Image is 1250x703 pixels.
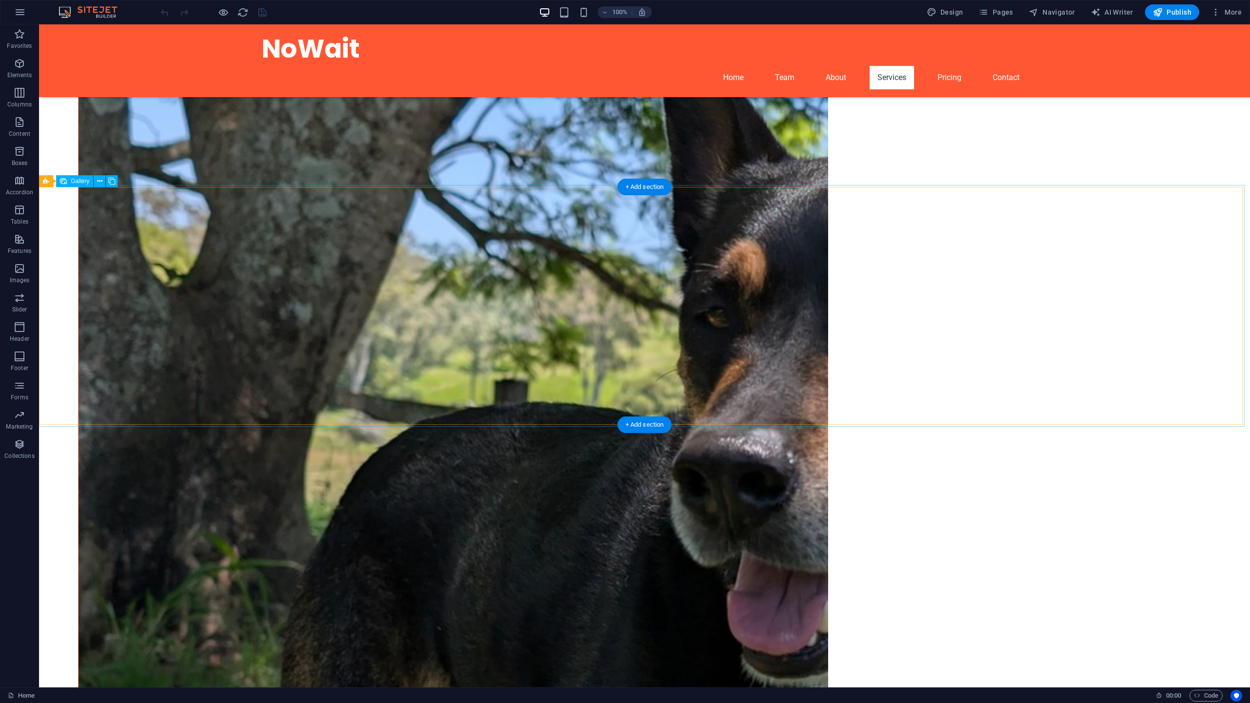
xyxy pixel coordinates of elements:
[217,6,229,18] button: Click here to leave preview mode and continue editing
[1156,690,1182,702] h6: Session time
[7,101,32,108] p: Columns
[1087,4,1137,20] button: AI Writer
[618,179,672,195] div: + Add section
[1153,7,1191,17] span: Publish
[1166,690,1181,702] span: 00 00
[923,4,967,20] button: Design
[10,276,30,284] p: Images
[927,7,963,17] span: Design
[1029,7,1075,17] span: Navigator
[237,6,249,18] button: reload
[598,6,632,18] button: 100%
[618,416,672,433] div: + Add section
[975,4,1017,20] button: Pages
[6,188,33,196] p: Accordion
[638,8,646,17] i: On resize automatically adjust zoom level to fit chosen device.
[10,335,29,343] p: Header
[12,306,27,313] p: Slider
[4,452,34,460] p: Collections
[6,423,33,431] p: Marketing
[1194,690,1218,702] span: Code
[56,6,129,18] img: Editor Logo
[1189,690,1223,702] button: Code
[8,690,35,702] a: Click to cancel selection. Double-click to open Pages
[9,130,30,138] p: Content
[7,71,32,79] p: Elements
[71,178,89,184] span: Gallery
[1025,4,1079,20] button: Navigator
[1145,4,1199,20] button: Publish
[11,393,28,401] p: Forms
[8,247,31,255] p: Features
[12,159,28,167] p: Boxes
[1230,690,1242,702] button: Usercentrics
[1211,7,1242,17] span: More
[979,7,1013,17] span: Pages
[923,4,967,20] div: Design (Ctrl+Alt+Y)
[237,7,249,18] i: Reload page
[11,218,28,226] p: Tables
[7,42,32,50] p: Favorites
[11,364,28,372] p: Footer
[1091,7,1133,17] span: AI Writer
[1207,4,1246,20] button: More
[612,6,628,18] h6: 100%
[1173,692,1174,699] span: :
